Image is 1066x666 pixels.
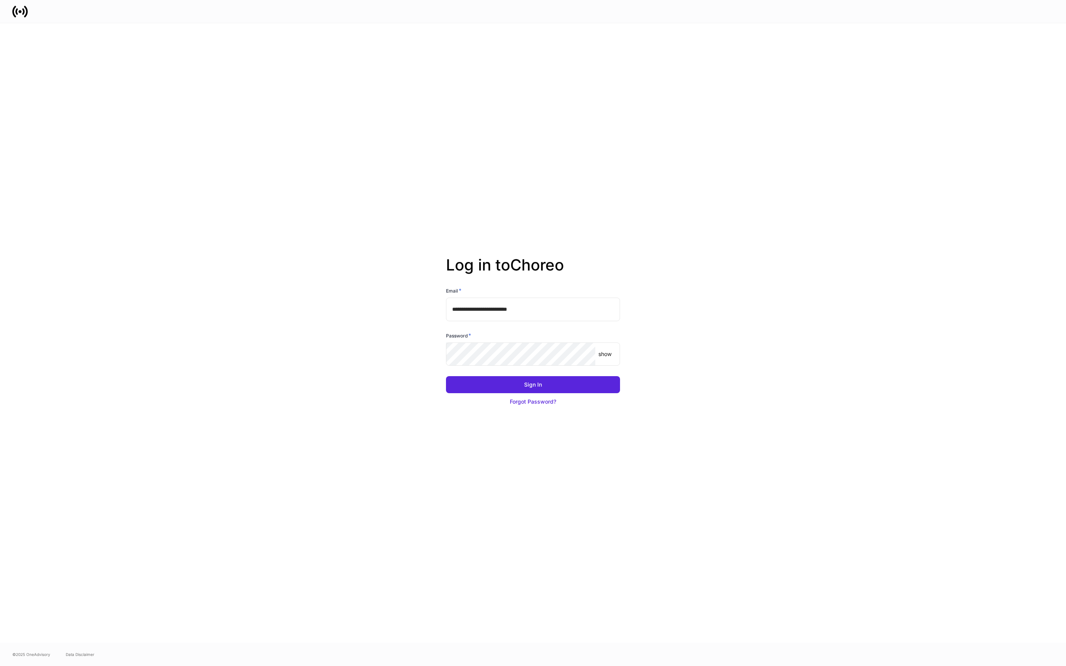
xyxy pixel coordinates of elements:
[446,287,461,294] h6: Email
[524,381,542,389] div: Sign In
[598,350,612,358] p: show
[446,256,620,287] h2: Log in to Choreo
[510,398,556,406] div: Forgot Password?
[446,393,620,410] button: Forgot Password?
[446,376,620,393] button: Sign In
[12,651,50,657] span: © 2025 OneAdvisory
[66,651,94,657] a: Data Disclaimer
[446,332,471,339] h6: Password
